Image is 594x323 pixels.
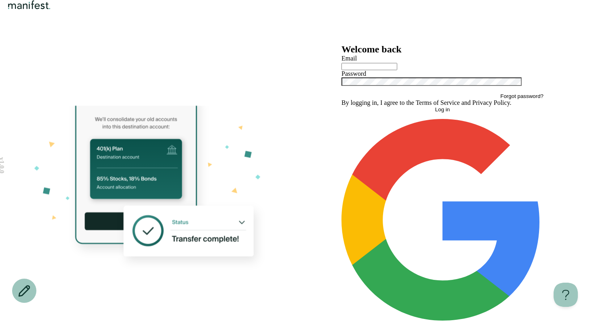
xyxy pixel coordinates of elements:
a: Terms of Service [416,99,460,106]
h2: Welcome back [341,44,543,55]
a: Privacy Policy [472,99,510,106]
label: Password [341,70,366,77]
button: Forgot password? [500,93,543,99]
p: By logging in, I agree to the and . [341,99,543,106]
iframe: Toggle Customer Support [554,283,578,307]
button: Log in [341,106,543,113]
span: Log in [435,106,450,113]
label: Email [341,55,357,62]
